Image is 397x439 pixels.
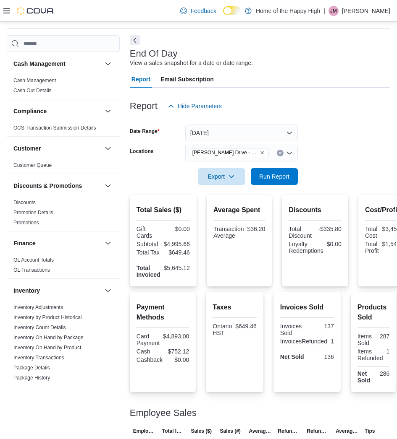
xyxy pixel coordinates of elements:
span: Cash Management [13,77,56,84]
span: Inventory Adjustments [13,304,63,311]
a: Inventory Adjustments [13,304,63,310]
label: Date Range [130,128,160,135]
h3: Customer [13,144,41,153]
div: Total Discount [289,226,313,239]
button: Finance [13,239,101,247]
button: Inventory [13,286,101,295]
h3: Discounts & Promotions [13,182,82,190]
img: Cova [17,7,55,15]
h2: Total Sales ($) [137,205,190,215]
a: Inventory On Hand by Product [13,345,81,351]
h3: Compliance [13,107,47,115]
span: Customer Queue [13,162,52,169]
span: Employee [133,428,155,434]
h2: Invoices Sold [280,302,334,312]
h2: Taxes [213,302,257,312]
div: Items Sold [358,333,372,346]
p: Home of the Happy High [256,6,320,16]
h3: Employee Sales [130,408,197,418]
div: $0.00 [165,226,190,232]
div: Total Profit [365,241,379,254]
span: Cash Out Details [13,87,52,94]
div: Card Payment [137,333,160,346]
button: Compliance [13,107,101,115]
span: Inventory On Hand by Package [13,334,84,341]
div: Jeremy McNulty [329,6,339,16]
div: Compliance [7,123,120,136]
div: 136 [309,353,334,360]
span: GL Account Totals [13,257,54,263]
div: Finance [7,255,120,278]
div: 287 [375,333,389,340]
div: 137 [309,323,334,330]
div: $5,645.12 [164,265,190,271]
div: Inventory [7,302,120,426]
button: Cash Management [13,60,101,68]
div: Items Refunded [358,348,383,361]
span: Average Refund [336,428,358,434]
span: Discounts [13,199,36,206]
button: Cash Management [103,59,113,69]
span: Inventory Count Details [13,324,66,331]
span: GL Transactions [13,267,50,273]
label: Locations [130,148,154,155]
button: Discounts & Promotions [103,181,113,191]
a: Cash Out Details [13,88,52,94]
span: Sales (#) [220,428,241,434]
a: Promotion Details [13,210,53,216]
h2: Payment Methods [137,302,189,322]
div: View a sales snapshot for a date or date range. [130,59,253,68]
a: OCS Transaction Submission Details [13,125,96,131]
input: Dark Mode [223,6,241,15]
div: 1 [331,338,334,345]
div: $0.00 [166,356,189,363]
div: Transaction Average [213,226,244,239]
button: Inventory [103,286,113,296]
span: Export [203,168,240,185]
div: Loyalty Redemptions [289,241,323,254]
a: Inventory Count Details [13,325,66,330]
div: -$335.80 [317,226,342,232]
h3: Finance [13,239,36,247]
div: Subtotal [137,241,160,247]
span: Refunds (#) [307,428,329,434]
a: Promotions [13,220,39,226]
h3: Inventory [13,286,40,295]
span: Hide Parameters [178,102,222,110]
div: Cash Management [7,75,120,99]
a: Inventory by Product Historical [13,314,82,320]
button: Open list of options [286,150,293,156]
div: $36.20 [247,226,266,232]
div: $4,893.00 [163,333,189,340]
div: Invoices Sold [280,323,305,336]
div: Discounts & Promotions [7,197,120,231]
span: Report [131,71,150,88]
strong: Net Sold [280,353,304,360]
a: Feedback [177,3,219,19]
button: Export [198,168,245,185]
div: 286 [375,370,389,377]
span: Dundas - Osler Drive - Friendly Stranger [189,148,268,157]
span: Tips [365,428,375,434]
strong: Net Sold [358,370,370,384]
div: Total Cost [365,226,379,239]
a: GL Transactions [13,267,50,273]
button: Finance [103,238,113,248]
strong: Total Invoiced [137,265,160,278]
button: Clear input [277,150,284,156]
h3: Cash Management [13,60,66,68]
span: Inventory by Product Historical [13,314,82,321]
button: Customer [13,144,101,153]
div: Total Tax [137,249,162,256]
div: $4,995.66 [164,241,190,247]
button: Compliance [103,106,113,116]
span: [PERSON_NAME] Drive - Friendly Stranger [192,148,258,157]
div: InvoicesRefunded [280,338,327,345]
div: $649.46 [165,249,190,256]
h2: Products Sold [358,302,390,322]
span: Package History [13,374,50,381]
span: Sales ($) [191,428,212,434]
a: Customer Queue [13,162,52,168]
